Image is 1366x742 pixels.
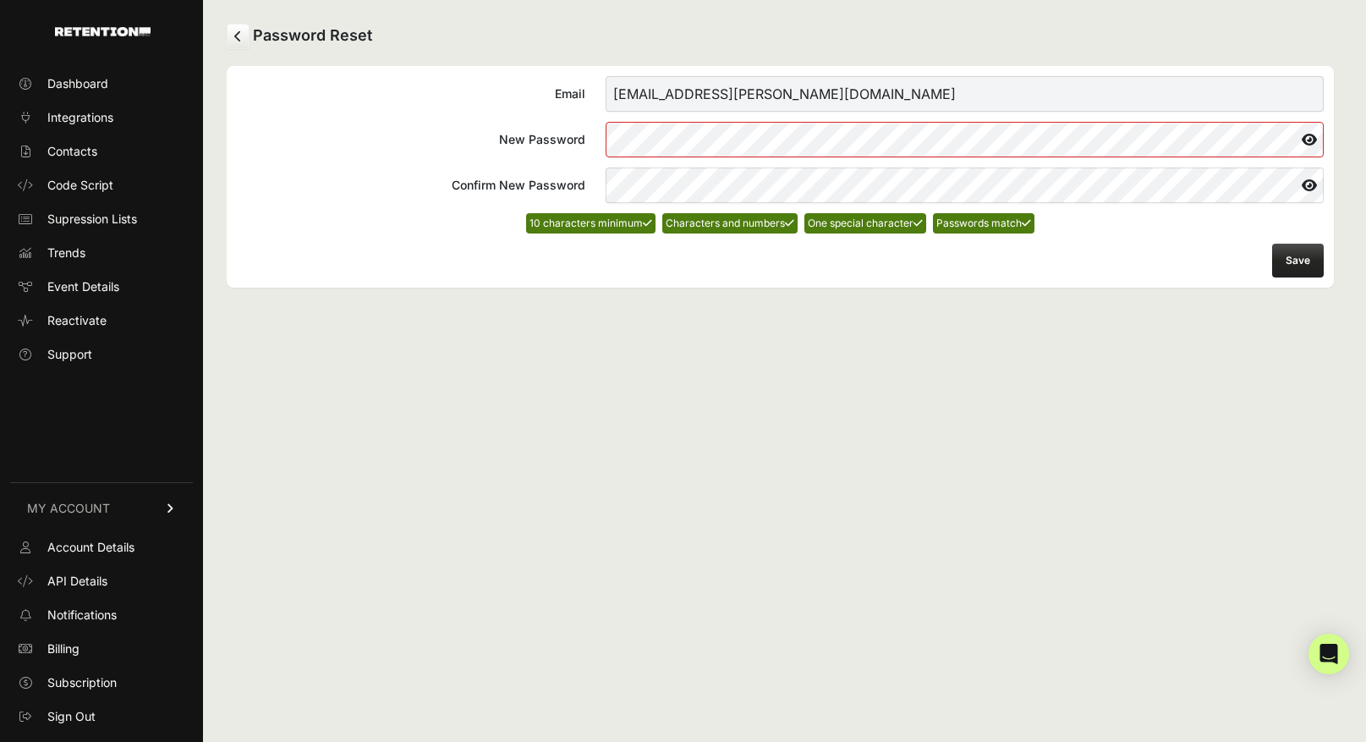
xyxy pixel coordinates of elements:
[10,341,193,368] a: Support
[10,602,193,629] a: Notifications
[47,211,137,228] span: Supression Lists
[10,138,193,165] a: Contacts
[10,534,193,561] a: Account Details
[10,70,193,97] a: Dashboard
[10,172,193,199] a: Code Script
[55,27,151,36] img: Retention.com
[10,635,193,662] a: Billing
[662,213,798,234] li: Characters and numbers
[47,177,113,194] span: Code Script
[10,703,193,730] a: Sign Out
[606,76,1324,112] input: Email
[10,482,193,534] a: MY ACCOUNT
[1308,634,1349,674] div: Open Intercom Messenger
[47,245,85,261] span: Trends
[10,568,193,595] a: API Details
[47,573,107,590] span: API Details
[606,122,1324,157] input: New Password
[47,278,119,295] span: Event Details
[47,607,117,624] span: Notifications
[10,669,193,696] a: Subscription
[10,307,193,334] a: Reactivate
[47,674,117,691] span: Subscription
[933,213,1034,234] li: Passwords match
[10,104,193,131] a: Integrations
[47,75,108,92] span: Dashboard
[47,143,97,160] span: Contacts
[10,273,193,300] a: Event Details
[10,239,193,267] a: Trends
[606,168,1324,203] input: Confirm New Password
[526,213,656,234] li: 10 characters minimum
[10,206,193,233] a: Supression Lists
[237,177,585,194] div: Confirm New Password
[47,539,134,556] span: Account Details
[804,213,926,234] li: One special character
[47,109,113,126] span: Integrations
[47,640,80,657] span: Billing
[47,708,96,725] span: Sign Out
[47,312,107,329] span: Reactivate
[237,85,585,102] div: Email
[1272,244,1324,278] button: Save
[227,24,1334,49] h2: Password Reset
[27,500,110,517] span: MY ACCOUNT
[47,346,92,363] span: Support
[237,131,585,148] div: New Password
